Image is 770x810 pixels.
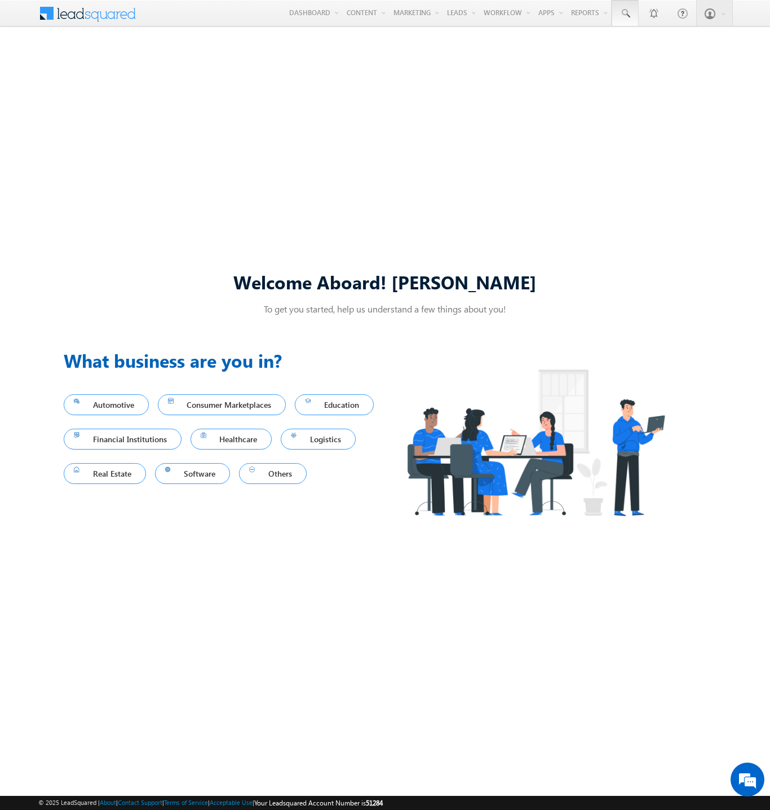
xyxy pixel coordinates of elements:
[164,799,208,806] a: Terms of Service
[38,798,383,808] span: © 2025 LeadSquared | | | | |
[305,397,364,412] span: Education
[118,799,162,806] a: Contact Support
[64,347,385,374] h3: What business are you in?
[366,799,383,807] span: 51284
[165,466,220,481] span: Software
[100,799,116,806] a: About
[74,432,171,447] span: Financial Institutions
[201,432,262,447] span: Healthcare
[291,432,346,447] span: Logistics
[249,466,297,481] span: Others
[74,397,139,412] span: Automotive
[210,799,253,806] a: Acceptable Use
[254,799,383,807] span: Your Leadsquared Account Number is
[64,270,706,294] div: Welcome Aboard! [PERSON_NAME]
[385,347,686,538] img: Industry.png
[74,466,136,481] span: Real Estate
[168,397,276,412] span: Consumer Marketplaces
[64,303,706,315] p: To get you started, help us understand a few things about you!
